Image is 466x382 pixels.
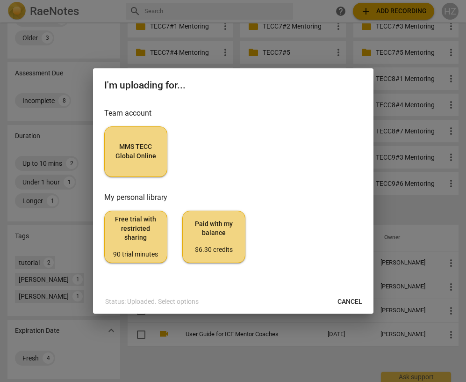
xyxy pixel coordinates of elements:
h2: I'm uploading for... [104,80,362,91]
div: $6.30 credits [190,245,237,255]
h3: Team account [104,108,362,119]
span: Paid with my balance [190,220,237,255]
h3: My personal library [104,192,362,203]
button: Cancel [330,293,370,310]
button: MMS TECC Global Online [104,126,167,177]
span: Cancel [337,297,362,307]
button: Paid with my balance$6.30 credits [182,211,245,263]
span: Free trial with restricted sharing [112,215,159,259]
p: Status: Uploaded. Select options [105,297,199,307]
div: 90 trial minutes [112,250,159,259]
button: Free trial with restricted sharing90 trial minutes [104,211,167,263]
span: MMS TECC Global Online [112,142,159,161]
